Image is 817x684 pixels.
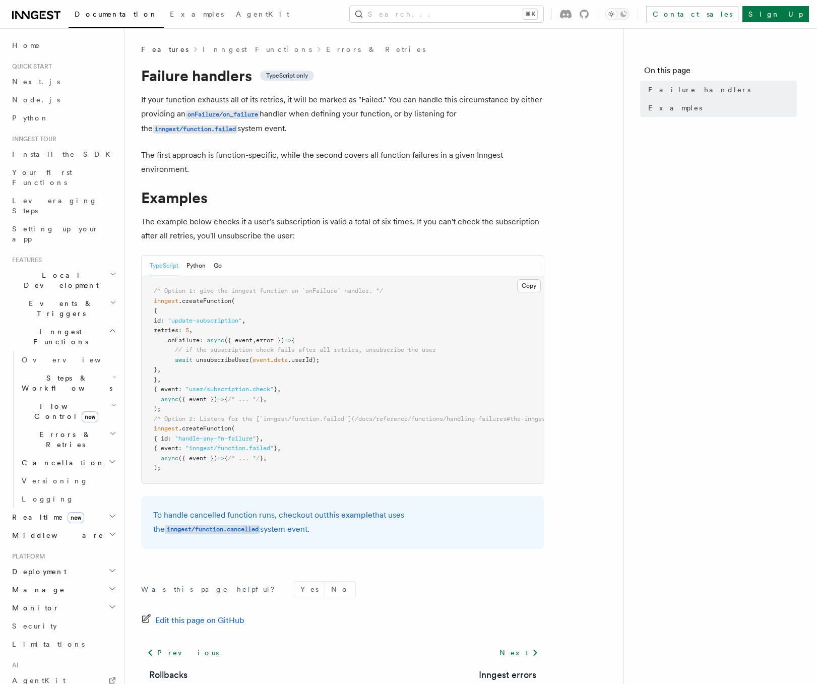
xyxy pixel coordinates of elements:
[517,279,541,292] button: Copy
[217,455,224,462] span: =>
[224,455,228,462] span: {
[168,317,242,324] span: "update-subscription"
[493,644,544,662] a: Next
[8,351,118,508] div: Inngest Functions
[294,582,325,597] button: Yes
[8,256,42,264] span: Features
[648,85,750,95] span: Failure handlers
[291,337,295,344] span: {
[260,435,263,442] span: ,
[230,3,295,27] a: AgentKit
[274,445,277,452] span: }
[18,397,118,425] button: Flow Controlnew
[12,622,57,630] span: Security
[8,585,65,595] span: Manage
[154,327,178,334] span: retries
[154,317,161,324] span: id
[253,356,270,363] span: event
[8,635,118,653] a: Limitations
[185,110,260,119] code: onFailure/on_failure
[523,9,537,19] kbd: ⌘K
[326,510,372,520] a: this example
[157,366,161,373] span: ,
[141,584,282,594] p: Was this page helpful?
[12,150,116,158] span: Install the SDK
[22,477,88,485] span: Versioning
[8,163,118,192] a: Your first Functions
[242,317,245,324] span: ,
[154,297,178,304] span: inngest
[224,337,253,344] span: ({ event
[8,508,118,526] button: Realtimenew
[256,435,260,442] span: }
[253,337,256,344] span: ,
[141,67,544,85] h1: Failure handlers
[185,109,260,118] a: onFailure/on_failure
[154,435,168,442] span: { id
[270,356,274,363] span: .
[161,396,178,403] span: async
[178,327,182,334] span: :
[350,6,543,22] button: Search...⌘K
[12,640,85,648] span: Limitations
[18,458,105,468] span: Cancellation
[141,189,544,207] h1: Examples
[154,425,178,432] span: inngest
[224,396,228,403] span: {
[12,114,49,122] span: Python
[207,337,224,344] span: async
[8,109,118,127] a: Python
[217,396,224,403] span: =>
[178,445,182,452] span: :
[82,411,98,422] span: new
[178,425,231,432] span: .createFunction
[8,599,118,617] button: Monitor
[185,386,274,393] span: "user/subscription.check"
[325,582,355,597] button: No
[8,603,59,613] span: Monitor
[8,661,19,669] span: AI
[648,103,702,113] span: Examples
[8,36,118,54] a: Home
[742,6,809,22] a: Sign Up
[8,145,118,163] a: Install the SDK
[644,65,797,81] h4: On this page
[644,81,797,99] a: Failure handlers
[8,567,67,577] span: Deployment
[185,327,189,334] span: 5
[8,63,52,71] span: Quick start
[154,445,178,452] span: { event
[479,668,536,682] a: Inngest errors
[196,356,249,363] span: unsubscribeUser
[12,78,60,86] span: Next.js
[8,552,45,561] span: Platform
[8,526,118,544] button: Middleware
[141,613,244,628] a: Edit this page on GitHub
[644,99,797,117] a: Examples
[284,337,291,344] span: =>
[141,93,544,136] p: If your function exhausts all of its retries, it will be marked as "Failed." You can handle this ...
[8,266,118,294] button: Local Development
[605,8,630,20] button: Toggle dark mode
[161,455,178,462] span: async
[236,10,289,18] span: AgentKit
[18,472,118,490] a: Versioning
[8,323,118,351] button: Inngest Functions
[164,3,230,27] a: Examples
[8,563,118,581] button: Deployment
[274,356,288,363] span: data
[8,327,109,347] span: Inngest Functions
[200,337,203,344] span: :
[141,44,188,54] span: Features
[288,356,320,363] span: .userId);
[189,327,193,334] span: ,
[186,256,206,276] button: Python
[231,297,235,304] span: (
[165,524,260,534] a: inngest/function.cancelled
[646,6,738,22] a: Contact sales
[178,396,217,403] span: ({ event })
[326,44,425,54] a: Errors & Retries
[153,125,237,134] code: inngest/function.failed
[18,490,118,508] a: Logging
[231,425,235,432] span: (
